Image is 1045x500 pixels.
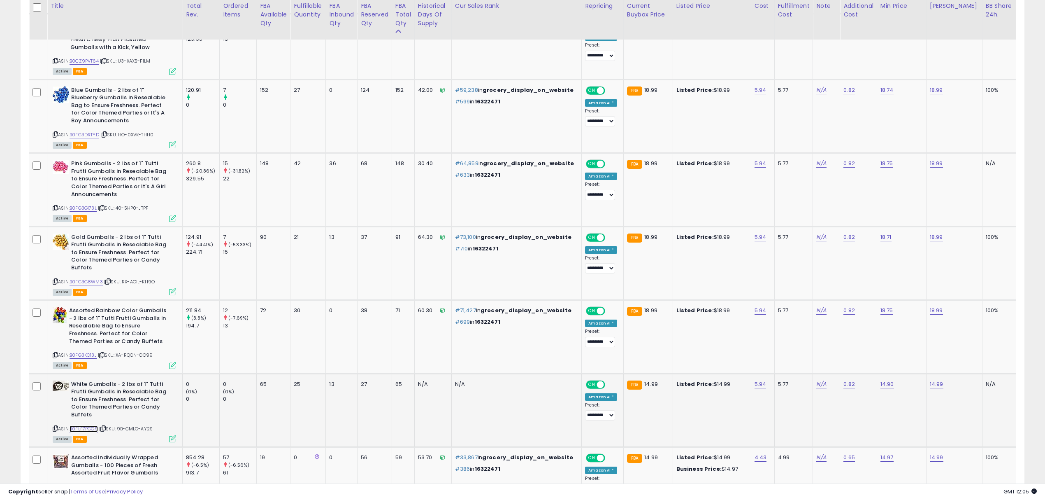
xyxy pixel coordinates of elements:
[676,381,745,388] div: $14.99
[70,58,99,65] a: B0CZ9PVT64
[481,306,571,314] span: grocery_display_on_website
[8,488,143,496] div: seller snap | |
[53,234,69,250] img: 41cmTXJHClL._SL40_.jpg
[604,234,617,241] span: OFF
[361,2,388,28] div: FBA Reserved Qty
[186,469,219,477] div: 913.7
[1003,488,1037,495] span: 2025-08-16 12:05 GMT
[70,131,99,138] a: B0FG3DRTYD
[73,289,87,296] span: FBA
[587,455,597,462] span: ON
[223,395,256,403] div: 0
[53,436,72,443] span: All listings currently available for purchase on Amazon
[455,307,575,314] p: in
[395,86,408,94] div: 152
[71,234,171,274] b: Gold Gumballs - 2 lbs of 1" Tutti Frutti Gumballs in Resealable Bag to Ensure Freshness. Perfect ...
[627,2,669,19] div: Current Buybox Price
[455,98,470,105] span: #599
[755,453,767,462] a: 4.43
[223,454,256,461] div: 57
[223,388,235,395] small: (0%)
[100,58,150,64] span: | SKU: U3-XAX5-F1LM
[880,380,894,388] a: 14.90
[880,306,893,315] a: 18.75
[676,465,745,473] div: $14.97
[455,318,575,326] p: in
[329,307,351,314] div: 0
[361,160,385,167] div: 68
[73,68,87,75] span: FBA
[816,233,826,241] a: N/A
[455,171,575,179] p: in
[778,381,807,388] div: 5.77
[587,161,597,168] span: ON
[778,2,810,19] div: Fulfillment Cost
[395,160,408,167] div: 148
[228,315,248,321] small: (-7.69%)
[644,86,657,94] span: 18.99
[100,131,153,138] span: | SKU: HO-0XVK-THH0
[986,234,1013,241] div: 100%
[930,233,943,241] a: 18.99
[223,248,256,256] div: 15
[223,2,253,19] div: Ordered Items
[585,246,617,254] div: Amazon AI *
[223,322,256,329] div: 13
[455,245,575,252] p: in
[186,395,219,403] div: 0
[676,453,714,461] b: Listed Price:
[294,381,319,388] div: 25
[191,462,209,468] small: (-6.5%)
[395,454,408,461] div: 59
[73,215,87,222] span: FBA
[585,182,617,200] div: Preset:
[418,381,445,388] div: N/A
[843,233,855,241] a: 0.82
[361,86,385,94] div: 124
[395,2,411,28] div: FBA Total Qty
[676,2,748,10] div: Listed Price
[71,86,171,127] b: Blue Gumballs - 2 lbs of 1" Blueberry Gumballs in Resealable Bag to Ensure Freshness. Perfect for...
[930,453,943,462] a: 14.99
[585,108,617,127] div: Preset:
[585,2,620,10] div: Repricing
[930,306,943,315] a: 18.99
[53,289,72,296] span: All listings currently available for purchase on Amazon
[455,86,575,94] p: in
[627,234,642,243] small: FBA
[260,2,287,28] div: FBA Available Qty
[455,159,478,167] span: #64,859
[223,469,256,477] div: 61
[455,234,575,241] p: in
[186,381,219,388] div: 0
[361,234,385,241] div: 37
[930,86,943,94] a: 18.99
[455,98,575,105] p: in
[986,160,1013,167] div: N/A
[260,381,284,388] div: 65
[186,101,219,109] div: 0
[778,86,807,94] div: 5.77
[627,381,642,390] small: FBA
[223,307,256,314] div: 12
[755,380,766,388] a: 5.94
[986,86,1013,94] div: 100%
[585,320,617,327] div: Amazon AI *
[604,87,617,94] span: OFF
[676,465,722,473] b: Business Price:
[51,2,179,10] div: Title
[223,175,256,182] div: 22
[294,234,319,241] div: 21
[644,453,658,461] span: 14.99
[676,454,745,461] div: $14.99
[98,352,153,358] span: | SKU: XA-RQCN-OO99
[53,160,69,174] img: 41EJE07FR1L._SL40_.jpg
[930,380,943,388] a: 14.99
[69,307,169,347] b: Assorted Rainbow Color Gumballs - 2 lbs of 1" Tutti Frutti Gumballs in Resealable Bag to Ensure F...
[186,388,197,395] small: (0%)
[294,454,319,461] div: 0
[676,86,714,94] b: Listed Price:
[73,142,87,149] span: FBA
[778,160,807,167] div: 5.77
[53,68,72,75] span: All listings currently available for purchase on Amazon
